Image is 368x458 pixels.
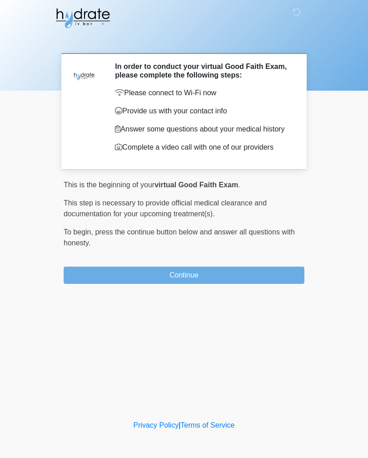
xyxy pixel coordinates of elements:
[180,421,234,429] a: Terms of Service
[64,228,295,247] span: press the continue button below and answer all questions with honesty.
[64,267,304,284] button: Continue
[115,62,291,79] h2: In order to conduct your virtual Good Faith Exam, please complete the following steps:
[115,88,291,98] p: Please connect to Wi-Fi now
[115,106,291,117] p: Provide us with your contact info
[238,181,240,189] span: .
[115,124,291,135] p: Answer some questions about your medical history
[70,62,98,89] img: Agent Avatar
[115,142,291,153] p: Complete a video call with one of our providers
[64,228,95,236] span: To begin,
[154,181,238,189] strong: virtual Good Faith Exam
[179,421,180,429] a: |
[64,181,154,189] span: This is the beginning of your
[57,33,311,49] h1: ‎ ‎ ‎
[55,7,111,29] img: Hydrate IV Bar - Fort Collins Logo
[134,421,179,429] a: Privacy Policy
[64,199,267,218] span: This step is necessary to provide official medical clearance and documentation for your upcoming ...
